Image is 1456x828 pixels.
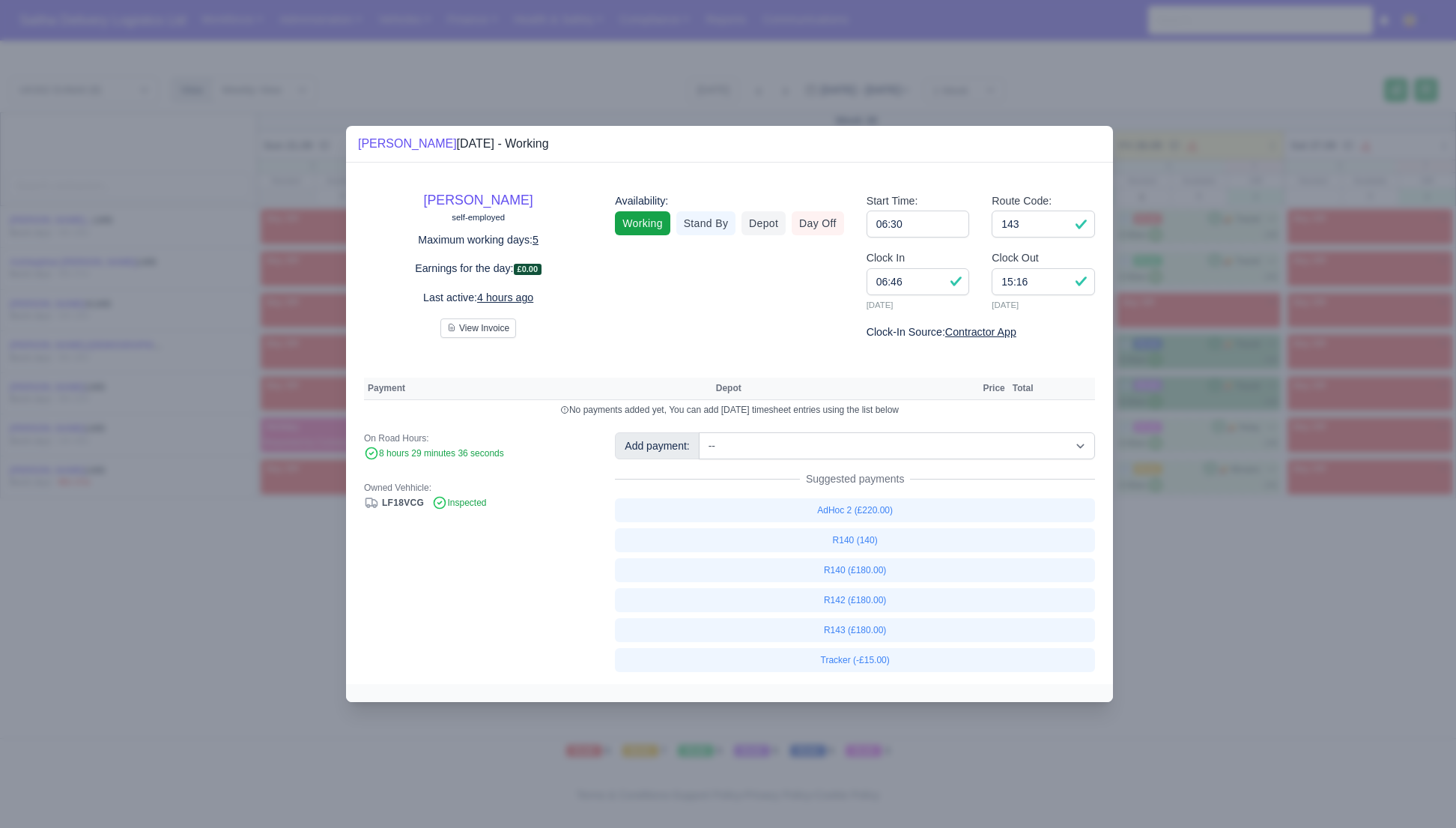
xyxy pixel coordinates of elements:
p: Maximum working days: [364,232,592,249]
iframe: Chat Widget [1381,756,1456,828]
u: 5 [533,234,539,246]
div: [DATE] - Working [358,135,549,153]
a: Depot [741,211,786,235]
th: Depot [712,378,968,400]
a: R142 (£180.00) [615,588,1095,612]
th: Total [1009,378,1037,400]
label: Start Time: [867,193,918,210]
label: Clock Out [992,250,1039,267]
button: View Invoice [440,318,516,338]
label: Clock In [867,250,905,267]
a: AdHoc 2 (£220.00) [615,498,1095,522]
small: self-employed [452,213,505,222]
div: Availability: [615,193,843,210]
small: [DATE] [867,298,970,312]
a: Tracker (-£15.00) [615,648,1095,672]
div: 8 hours 29 minutes 36 seconds [364,447,592,461]
a: R143 (£180.00) [615,618,1095,642]
a: Day Off [792,211,844,235]
th: Price [979,378,1008,400]
small: [DATE] [992,298,1095,312]
span: £0.00 [514,264,542,275]
td: No payments added yet, You can add [DATE] timesheet entries using the list below [364,400,1095,420]
u: 4 hours ago [477,291,533,303]
div: Clock-In Source: [867,324,1095,341]
div: Add payment: [615,432,699,459]
p: Earnings for the day: [364,260,592,277]
p: Last active: [364,289,592,306]
a: LF18VCG [364,498,424,508]
a: R140 (£180.00) [615,558,1095,582]
a: Working [615,211,670,235]
span: Inspected [432,498,486,508]
a: Stand By [676,211,735,235]
th: Payment [364,378,712,400]
u: Contractor App [945,326,1016,338]
div: Owned Vehhicle: [364,482,592,494]
div: On Road Hours: [364,432,592,444]
a: R140 (140) [615,528,1095,552]
a: [PERSON_NAME] [358,137,457,150]
a: [PERSON_NAME] [424,193,533,208]
span: Suggested payments [800,471,911,486]
label: Route Code: [992,193,1052,210]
